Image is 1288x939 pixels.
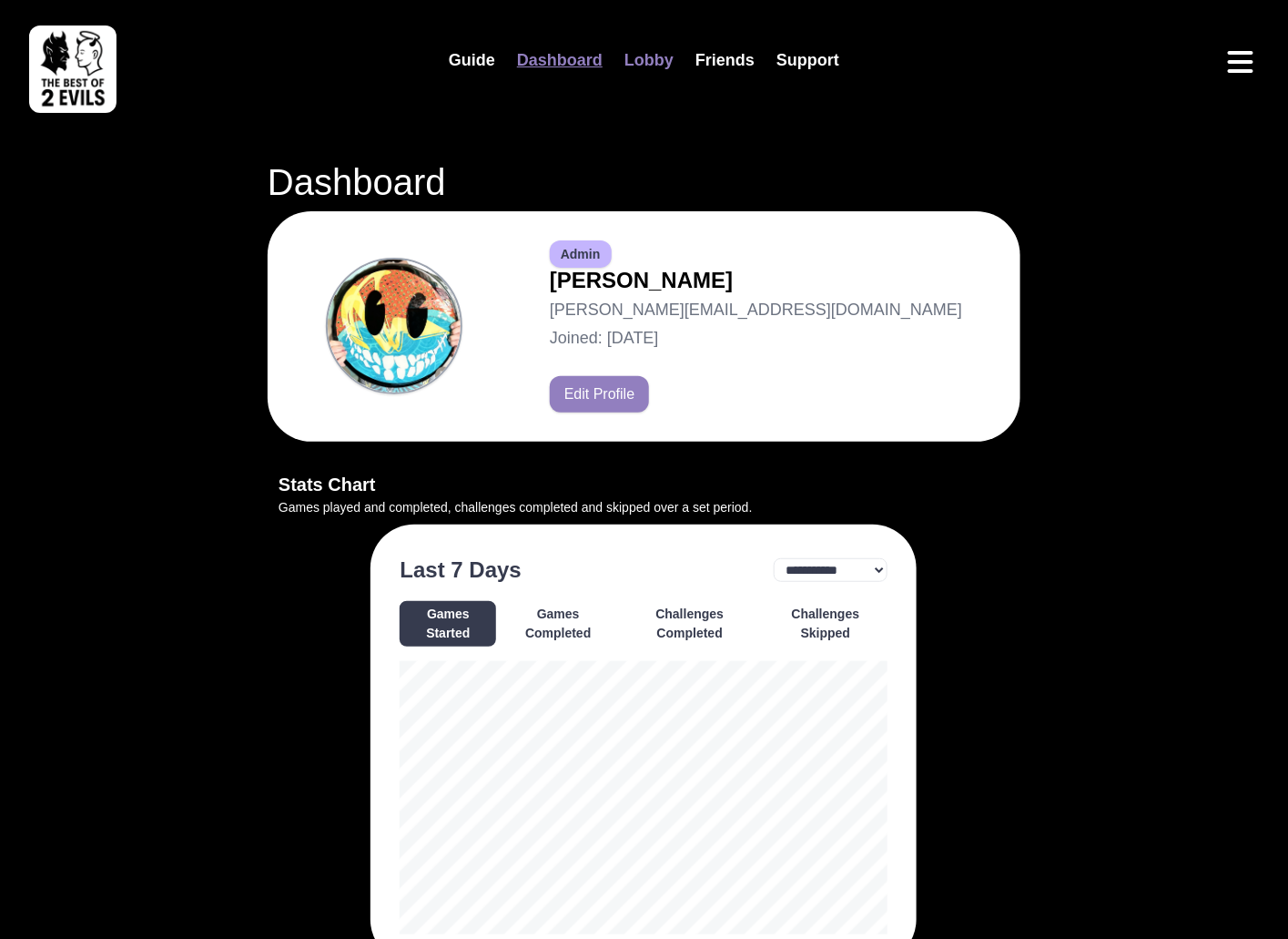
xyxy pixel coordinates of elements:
[400,554,521,587] h3: Last 7 Days
[438,41,506,80] a: Guide
[685,41,766,80] a: Friends
[1222,44,1259,80] button: Open menu
[550,268,962,294] h2: [PERSON_NAME]
[400,601,496,647] button: Games Started
[766,41,850,80] a: Support
[506,41,614,80] a: Dashboard
[620,601,759,647] button: Challenges Completed
[268,160,1020,204] h1: Dashboard
[550,240,612,268] span: Admin
[550,376,649,413] button: Edit Profile
[29,26,117,113] img: best of 2 evils logo
[614,41,685,80] a: Lobby
[268,498,1020,517] p: Games played and completed, challenges completed and skipped over a set period.
[326,258,462,394] img: Avatar
[550,298,962,322] p: [PERSON_NAME][EMAIL_ADDRESS][DOMAIN_NAME]
[550,326,962,351] p: Joined: [DATE]
[500,601,616,647] button: Games Completed
[268,471,1020,498] h3: Stats Chart
[763,601,887,647] button: Challenges Skipped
